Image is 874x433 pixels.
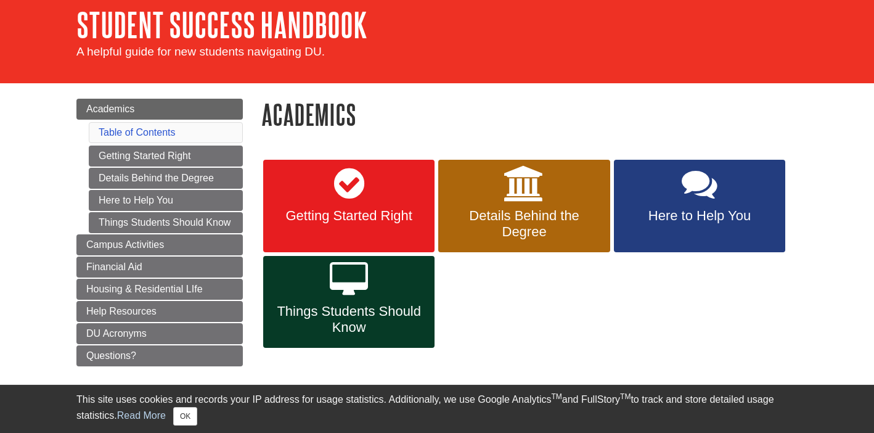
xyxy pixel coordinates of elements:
[76,345,243,366] a: Questions?
[272,303,425,336] span: Things Students Should Know
[89,212,243,233] a: Things Students Should Know
[263,256,435,348] a: Things Students Should Know
[614,160,785,252] a: Here to Help You
[76,6,367,44] a: Student Success Handbook
[438,160,610,252] a: Details Behind the Degree
[76,392,798,426] div: This site uses cookies and records your IP address for usage statistics. Additionally, we use Goo...
[76,234,243,255] a: Campus Activities
[620,392,631,401] sup: TM
[86,284,203,294] span: Housing & Residential LIfe
[76,99,243,120] a: Academics
[99,127,176,138] a: Table of Contents
[117,410,166,421] a: Read More
[86,350,136,361] span: Questions?
[89,190,243,211] a: Here to Help You
[76,301,243,322] a: Help Resources
[86,104,134,114] span: Academics
[551,392,562,401] sup: TM
[623,208,776,224] span: Here to Help You
[86,239,164,250] span: Campus Activities
[272,208,425,224] span: Getting Started Right
[447,208,600,240] span: Details Behind the Degree
[76,279,243,300] a: Housing & Residential LIfe
[173,407,197,426] button: Close
[89,168,243,189] a: Details Behind the Degree
[76,323,243,344] a: DU Acronyms
[261,99,798,130] h1: Academics
[76,257,243,278] a: Financial Aid
[76,45,325,58] span: A helpful guide for new students navigating DU.
[89,146,243,167] a: Getting Started Right
[86,306,157,316] span: Help Resources
[263,160,435,252] a: Getting Started Right
[86,328,147,339] span: DU Acronyms
[86,262,142,272] span: Financial Aid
